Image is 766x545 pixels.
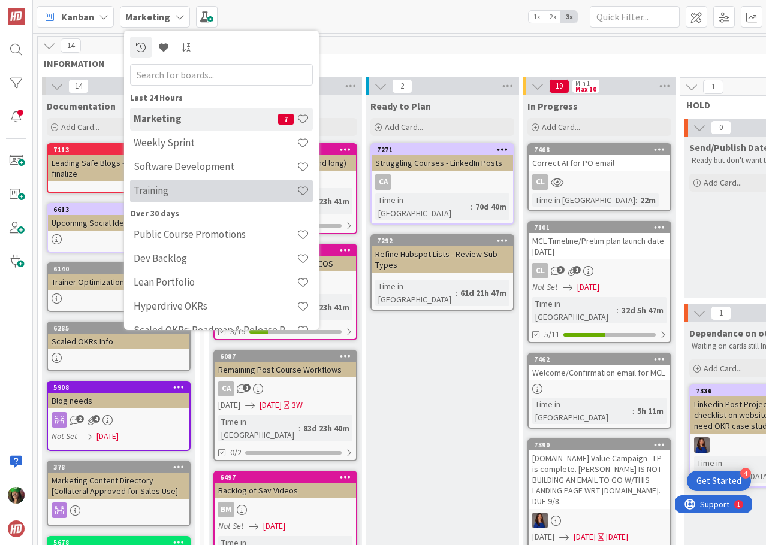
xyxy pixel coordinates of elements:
[534,355,670,364] div: 7462
[637,193,659,207] div: 22m
[561,11,577,23] span: 3x
[278,114,294,125] span: 7
[53,324,189,332] div: 6285
[48,274,189,290] div: Trainer Optimizations
[375,174,391,190] div: CA
[457,286,509,299] div: 61d 21h 47m
[220,473,356,482] div: 6497
[532,281,558,292] i: Not Set
[48,462,189,499] div: 378Marketing Content Directory [Collateral Approved for Sales Use]
[48,204,189,231] div: 6613Upcoming Social Ideas/Needs
[532,398,632,424] div: Time in [GEOGRAPHIC_DATA]
[52,431,77,441] i: Not Set
[372,144,513,155] div: 7271
[130,64,313,86] input: Search for boards...
[370,100,431,112] span: Ready to Plan
[532,531,554,543] span: [DATE]
[527,143,671,211] a: 7468Correct AI for PO emailCLTime in [GEOGRAPHIC_DATA]:22m
[534,146,670,154] div: 7468
[48,382,189,393] div: 5908
[529,144,670,155] div: 7468
[534,223,670,232] div: 7101
[634,404,667,417] div: 5h 11m
[48,323,189,349] div: 6285Scaled OKRs Info
[218,520,244,531] i: Not Set
[125,11,170,23] b: Marketing
[372,174,513,190] div: CA
[53,383,189,392] div: 5908
[527,353,671,429] a: 7462Welcome/Confirmation email for MCLTime in [GEOGRAPHIC_DATA]:5h 11m
[740,468,751,479] div: 4
[53,463,189,471] div: 378
[215,472,356,483] div: 6497
[47,203,191,253] a: 6613Upcoming Social Ideas/Needs
[372,246,513,272] div: Refine Hubspot Lists - Review Sub Types
[370,234,514,311] a: 7292Refine Hubspot Lists - Review Sub TypesTime in [GEOGRAPHIC_DATA]:61d 21h 47m
[48,264,189,290] div: 6140Trainer Optimizations
[48,264,189,274] div: 6140
[298,422,300,435] span: :
[215,472,356,498] div: 6497Backlog of Sav Videos
[529,354,670,365] div: 7462
[53,265,189,273] div: 6140
[53,146,189,154] div: 7113
[542,122,580,132] span: Add Card...
[300,195,352,208] div: 83d 23h 41m
[8,487,25,504] img: SL
[575,86,596,92] div: Max 10
[370,143,514,225] a: 7271Struggling Courses - LinkedIn PostsCATime in [GEOGRAPHIC_DATA]:70d 40m
[134,252,297,264] h4: Dev Backlog
[130,207,313,220] div: Over 30 days
[527,221,671,343] a: 7101MCL Timeline/Prelim plan launch date [DATE]CLNot Set[DATE]Time in [GEOGRAPHIC_DATA]:32d 5h 47...
[61,10,94,24] span: Kanban
[529,144,670,171] div: 7468Correct AI for PO email
[230,446,242,459] span: 0/2
[218,399,240,411] span: [DATE]
[472,200,509,213] div: 70d 40m
[47,381,191,451] a: 5908Blog needsNot Set[DATE]
[53,205,189,214] div: 6613
[590,6,680,28] input: Quick Filter...
[134,113,278,125] h4: Marketing
[215,381,356,396] div: CA
[48,204,189,215] div: 6613
[8,520,25,537] img: avatar
[47,262,191,312] a: 6140Trainer Optimizations
[61,122,99,132] span: Add Card...
[529,513,670,528] div: SL
[696,475,741,487] div: Get Started
[544,328,560,341] span: 5/11
[534,441,670,449] div: 7390
[372,155,513,171] div: Struggling Courses - LinkedIn Posts
[220,352,356,361] div: 6087
[130,92,313,104] div: Last 24 Hours
[243,384,251,392] span: 1
[392,79,412,93] span: 2
[218,502,234,517] div: BM
[215,351,356,377] div: 6087Remaining Post Course Workflows
[76,415,84,423] span: 2
[694,437,710,453] img: SL
[134,300,297,312] h4: Hyperdrive OKRs
[134,161,297,172] h4: Software Development
[529,11,545,23] span: 1x
[48,323,189,334] div: 6285
[532,263,548,278] div: CL
[385,122,423,132] span: Add Card...
[574,531,596,543] span: [DATE]
[606,531,628,543] div: [DATE]
[545,11,561,23] span: 2x
[471,200,472,213] span: :
[529,354,670,380] div: 7462Welcome/Confirmation email for MCL
[372,144,513,171] div: 7271Struggling Courses - LinkedIn Posts
[47,100,116,112] span: Documentation
[48,144,189,155] div: 7113
[529,155,670,171] div: Correct AI for PO email
[134,228,297,240] h4: Public Course Promotions
[529,222,670,233] div: 7101
[96,430,119,443] span: [DATE]
[632,404,634,417] span: :
[635,193,637,207] span: :
[263,520,285,532] span: [DATE]
[48,155,189,181] div: Leading Safe Blogs - 2 of them finalize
